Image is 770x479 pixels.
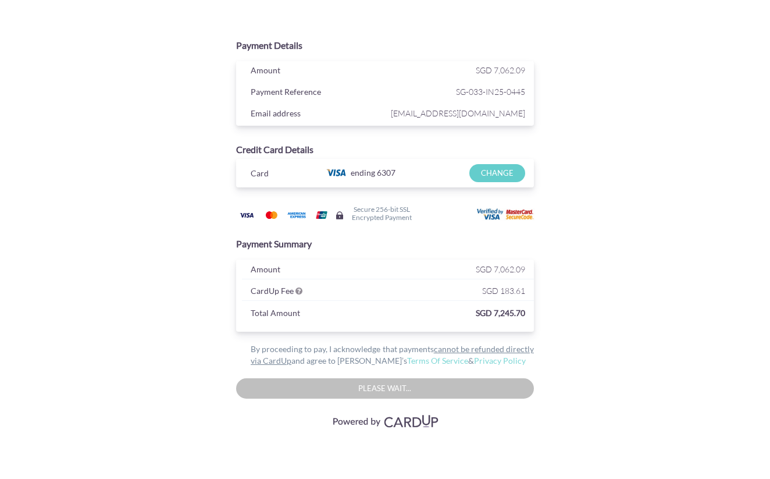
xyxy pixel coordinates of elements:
[285,208,308,222] img: American Express
[476,65,525,75] span: SGD 7,062.09
[260,208,283,222] img: Mastercard
[236,343,534,367] div: By proceeding to pay, I acknowledge that payments and agree to [PERSON_NAME]’s &
[251,344,534,366] u: cannot be refunded directly via CardUp
[236,237,534,251] div: Payment Summary
[235,208,258,222] img: Visa
[327,410,443,432] img: Visa, Mastercard
[242,306,339,323] div: Total Amount
[351,164,375,182] span: ending
[236,39,534,52] div: Payment Details
[242,262,388,279] div: Amount
[377,168,395,178] span: 6307
[242,166,315,183] div: Card
[388,84,525,99] span: SG-033-IN25-0445
[242,63,388,80] div: Amount
[339,306,533,323] div: SGD 7,245.70
[407,356,468,366] a: Terms Of Service
[236,378,534,399] input: Please wait...
[474,356,526,366] a: Privacy Policy
[242,84,388,102] div: Payment Reference
[242,106,388,123] div: Email address
[236,143,534,157] div: Credit Card Details
[469,164,525,182] input: CHANGE
[477,208,535,221] img: User card
[388,283,534,301] div: SGD 183.61
[388,106,525,120] span: [EMAIL_ADDRESS][DOMAIN_NAME]
[352,205,412,221] h6: Secure 256-bit SSL Encrypted Payment
[335,211,344,220] img: Secure lock
[310,208,333,222] img: Union Pay
[242,283,388,301] div: CardUp Fee
[476,264,525,274] span: SGD 7,062.09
